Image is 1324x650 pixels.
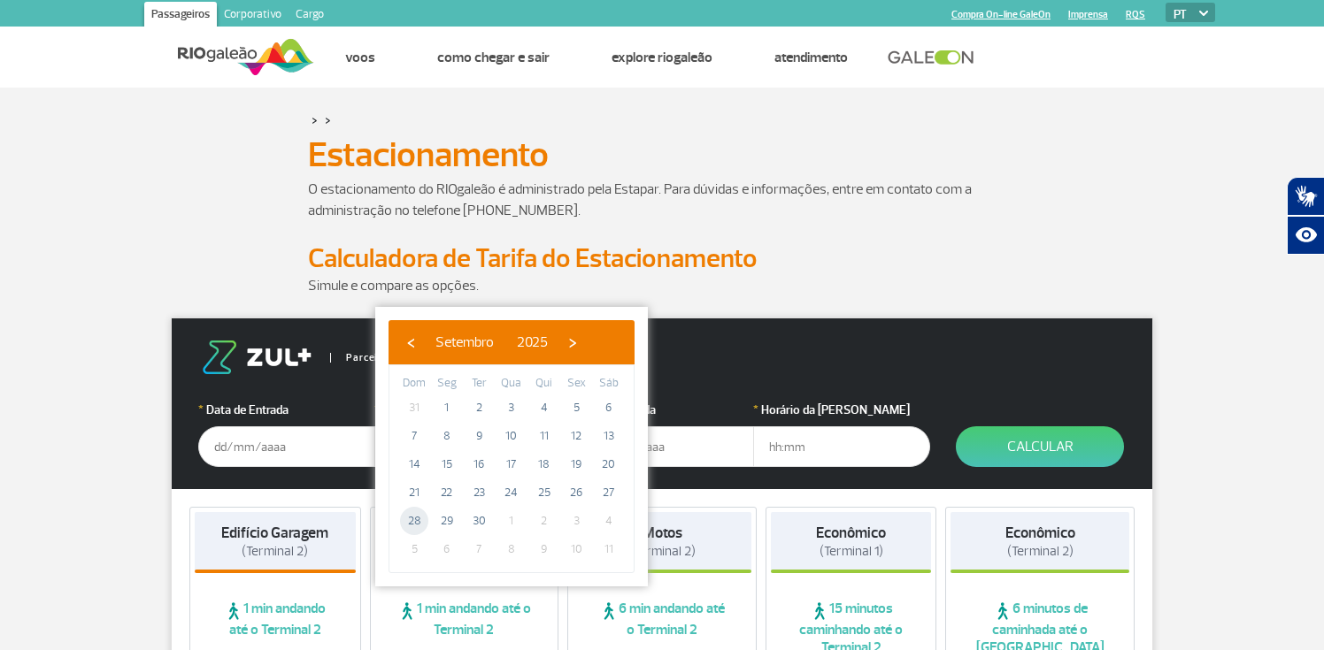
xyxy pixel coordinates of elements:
label: Horário da Entrada [374,401,551,419]
a: RQS [1126,9,1145,20]
button: Setembro [424,329,505,356]
strong: Edifício Garagem [221,524,328,542]
span: 5 [400,535,428,563]
span: 29 [433,507,461,535]
button: Abrir recursos assistivos. [1287,216,1324,255]
span: 7 [400,422,428,450]
span: 13 [595,422,623,450]
span: 6 [433,535,461,563]
a: Compra On-line GaleOn [951,9,1051,20]
span: 9 [465,422,493,450]
span: 1 min andando até o Terminal 2 [195,600,356,639]
span: 2025 [517,333,548,351]
button: › [559,329,586,356]
span: (Terminal 2) [242,543,308,560]
a: Atendimento [774,49,848,66]
a: Voos [345,49,375,66]
span: 21 [400,478,428,507]
p: O estacionamento do RIOgaleão é administrado pela Estapar. Para dúvidas e informações, entre em c... [308,179,1016,221]
span: 10 [562,535,590,563]
span: 2 [465,394,493,422]
span: 11 [595,535,623,563]
span: 8 [433,422,461,450]
input: dd/mm/aaaa [577,426,754,467]
span: 2 [530,507,558,535]
span: 14 [400,450,428,478]
th: weekday [398,374,431,394]
a: > [325,110,331,130]
span: 6 [595,394,623,422]
th: weekday [496,374,528,394]
span: 4 [595,507,623,535]
input: hh:mm [374,426,551,467]
span: 3 [562,507,590,535]
bs-datepicker-navigation-view: ​ ​ ​ [397,331,586,348]
span: Parceiro Oficial [330,353,421,363]
span: 18 [530,450,558,478]
span: 19 [562,450,590,478]
label: Data da Saída [577,401,754,419]
span: 26 [562,478,590,507]
span: (Terminal 2) [629,543,696,560]
span: 27 [595,478,623,507]
th: weekday [560,374,593,394]
a: Cargo [289,2,331,30]
input: dd/mm/aaaa [198,426,375,467]
bs-datepicker-container: calendar [375,307,648,586]
th: weekday [527,374,560,394]
span: (Terminal 2) [1007,543,1074,560]
input: hh:mm [753,426,930,467]
span: 20 [595,450,623,478]
th: weekday [431,374,464,394]
button: ‹ [397,329,424,356]
th: weekday [592,374,625,394]
span: 4 [530,394,558,422]
a: > [312,110,318,130]
span: 5 [562,394,590,422]
div: Plugin de acessibilidade da Hand Talk. [1287,177,1324,255]
span: 10 [497,422,526,450]
span: Setembro [435,333,494,351]
span: 1 min andando até o Terminal 2 [375,600,554,639]
span: 6 min andando até o Terminal 2 [573,600,751,639]
label: Horário da [PERSON_NAME] [753,401,930,419]
span: 24 [497,478,526,507]
span: (Terminal 1) [820,543,883,560]
span: 16 [465,450,493,478]
h1: Estacionamento [308,140,1016,170]
span: 22 [433,478,461,507]
span: 15 [433,450,461,478]
h2: Calculadora de Tarifa do Estacionamento [308,242,1016,275]
button: Abrir tradutor de língua de sinais. [1287,177,1324,216]
a: Explore RIOgaleão [612,49,712,66]
a: Como chegar e sair [437,49,550,66]
span: 3 [497,394,526,422]
a: Corporativo [217,2,289,30]
a: Passageiros [144,2,217,30]
button: Calcular [956,426,1124,467]
span: 25 [530,478,558,507]
a: Imprensa [1068,9,1108,20]
span: 12 [562,422,590,450]
span: 11 [530,422,558,450]
strong: Motos [643,524,682,542]
button: 2025 [505,329,559,356]
span: 30 [465,507,493,535]
span: 8 [497,535,526,563]
span: 7 [465,535,493,563]
span: 1 [497,507,526,535]
span: 17 [497,450,526,478]
span: 31 [400,394,428,422]
img: logo-zul.png [198,340,315,374]
p: Simule e compare as opções. [308,275,1016,296]
span: 9 [530,535,558,563]
span: 23 [465,478,493,507]
span: 28 [400,507,428,535]
span: 1 [433,394,461,422]
label: Data de Entrada [198,401,375,419]
strong: Econômico [1005,524,1075,542]
strong: Econômico [816,524,886,542]
th: weekday [463,374,496,394]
